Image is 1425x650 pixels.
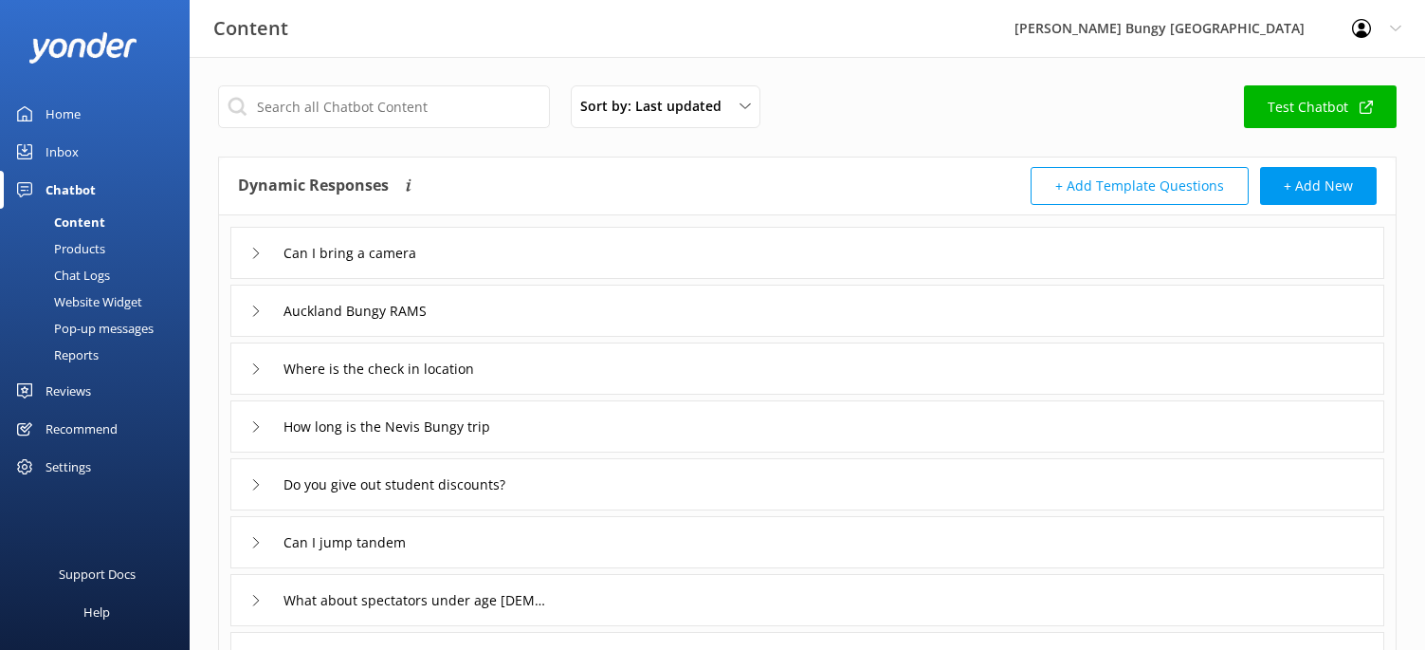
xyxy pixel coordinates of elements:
[213,13,288,44] h3: Content
[11,315,154,342] div: Pop-up messages
[83,593,110,631] div: Help
[46,171,96,209] div: Chatbot
[11,209,190,235] a: Content
[11,315,190,342] a: Pop-up messages
[11,342,190,368] a: Reports
[11,288,142,315] div: Website Widget
[11,342,99,368] div: Reports
[218,85,550,128] input: Search all Chatbot Content
[1260,167,1377,205] button: + Add New
[1031,167,1249,205] button: + Add Template Questions
[46,133,79,171] div: Inbox
[11,262,190,288] a: Chat Logs
[28,32,137,64] img: yonder-white-logo.png
[238,167,389,205] h4: Dynamic Responses
[11,262,110,288] div: Chat Logs
[46,448,91,486] div: Settings
[46,410,118,448] div: Recommend
[59,555,136,593] div: Support Docs
[11,288,190,315] a: Website Widget
[46,372,91,410] div: Reviews
[1244,85,1397,128] a: Test Chatbot
[11,209,105,235] div: Content
[11,235,190,262] a: Products
[580,96,733,117] span: Sort by: Last updated
[11,235,105,262] div: Products
[46,95,81,133] div: Home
